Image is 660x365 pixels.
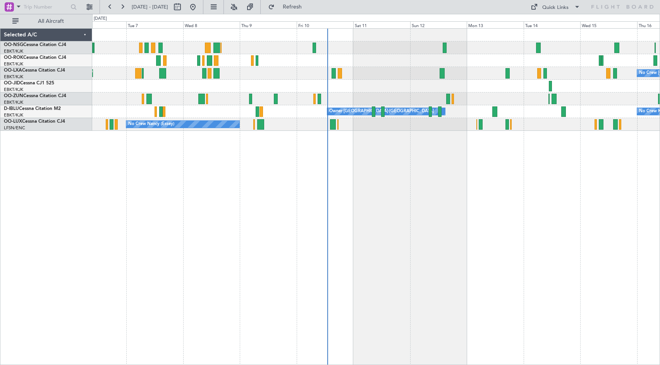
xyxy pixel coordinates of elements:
button: Quick Links [527,1,584,13]
span: D-IBLU [4,106,19,111]
div: Mon 13 [467,21,524,28]
a: EBKT/KJK [4,112,23,118]
div: Wed 15 [580,21,637,28]
div: Wed 8 [183,21,240,28]
div: No Crew Nancy (Essey) [128,118,174,130]
div: Quick Links [542,4,569,12]
span: OO-JID [4,81,20,86]
span: OO-ZUN [4,94,23,98]
div: Sat 11 [353,21,410,28]
a: OO-NSGCessna Citation CJ4 [4,43,66,47]
a: D-IBLUCessna Citation M2 [4,106,61,111]
div: [DATE] [94,15,107,22]
span: OO-LUX [4,119,22,124]
a: EBKT/KJK [4,61,23,67]
div: Fri 10 [297,21,354,28]
span: OO-ROK [4,55,23,60]
span: [DATE] - [DATE] [132,3,168,10]
div: Tue 14 [524,21,581,28]
a: EBKT/KJK [4,99,23,105]
span: All Aircraft [20,19,82,24]
div: Owner [GEOGRAPHIC_DATA]-[GEOGRAPHIC_DATA] [329,106,434,117]
button: Refresh [265,1,311,13]
span: OO-NSG [4,43,23,47]
a: OO-LXACessna Citation CJ4 [4,68,65,73]
span: Refresh [276,4,309,10]
a: EBKT/KJK [4,48,23,54]
button: All Aircraft [9,15,84,27]
div: Sun 12 [410,21,467,28]
input: Trip Number [24,1,68,13]
a: OO-ROKCessna Citation CJ4 [4,55,66,60]
div: Mon 6 [69,21,126,28]
a: OO-ZUNCessna Citation CJ4 [4,94,66,98]
a: EBKT/KJK [4,87,23,93]
div: Thu 9 [240,21,297,28]
a: OO-JIDCessna CJ1 525 [4,81,54,86]
a: OO-LUXCessna Citation CJ4 [4,119,65,124]
a: LFSN/ENC [4,125,25,131]
a: EBKT/KJK [4,74,23,80]
div: Tue 7 [126,21,183,28]
span: OO-LXA [4,68,22,73]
